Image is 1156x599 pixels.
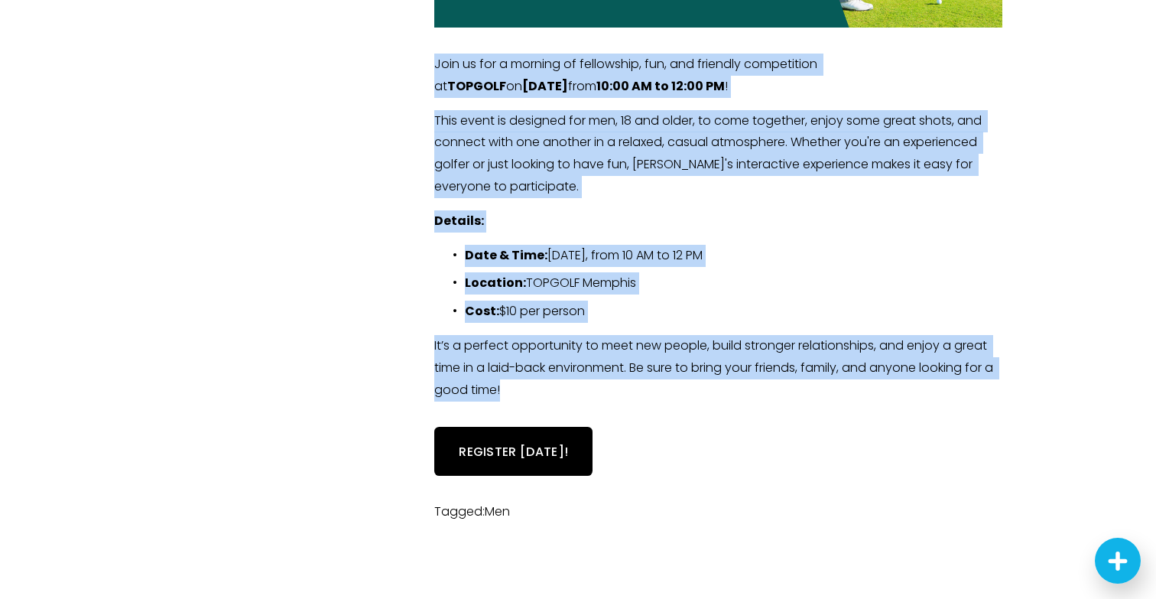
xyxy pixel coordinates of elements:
[447,77,506,95] strong: TOPGOLF
[465,301,1002,323] p: $10 per person
[434,110,1002,198] p: This event is designed for men, 18 and older, to come together, enjoy some great shots, and conne...
[434,502,1002,522] li: Tagged:
[465,274,526,291] strong: Location:
[465,272,1002,295] p: TOPGOLF Memphis
[522,77,568,95] strong: [DATE]
[465,246,547,264] strong: Date & Time:
[465,302,499,320] strong: Cost:
[465,245,1002,267] p: [DATE], from 10 AM to 12 PM
[434,427,593,475] a: REGISTER [DATE]!
[596,77,725,95] strong: 10:00 AM to 12:00 PM
[485,503,510,520] a: Men
[434,54,1002,98] p: Join us for a morning of fellowship, fun, and friendly competition at on from !
[434,212,484,230] strong: Details:
[434,335,1002,401] p: It’s a perfect opportunity to meet new people, build stronger relationships, and enjoy a great ti...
